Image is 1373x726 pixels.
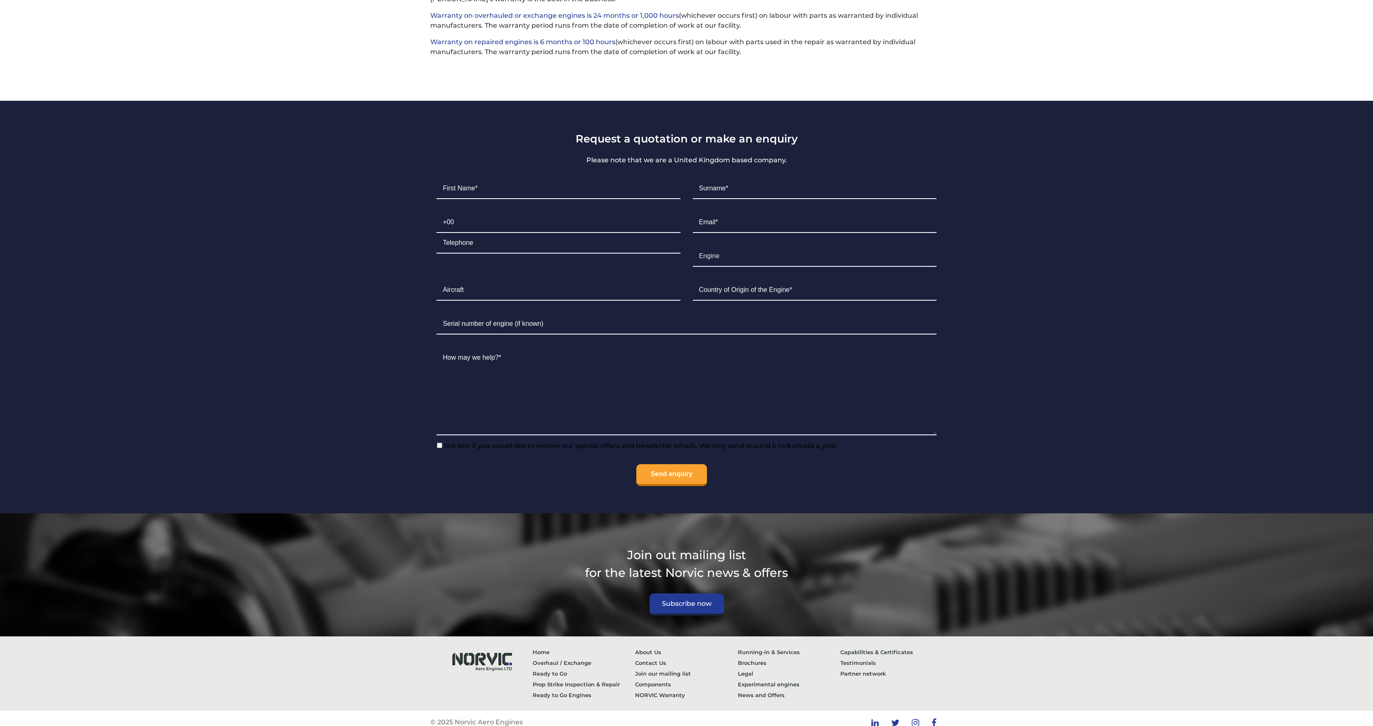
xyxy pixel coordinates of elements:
a: News and Offers [738,690,840,700]
a: Home [533,647,635,657]
form: Contact form [430,155,942,493]
a: Components [635,679,737,690]
span: Warranty on repaired engines is 6 months or 100 hours [430,38,615,46]
a: Subscribe now [650,593,724,616]
p: Please note that we are a United Kingdom based company. [430,155,942,165]
input: Surname* [693,178,937,199]
a: Overhaul / Exchange [533,657,635,668]
a: Ready to Go Engines [533,690,635,700]
a: Testimonials [840,657,943,668]
a: Brochures [738,657,840,668]
input: Aircraft [436,280,680,301]
input: First Name* [436,178,680,199]
span: Warranty on overhauled or exchange engines is 24 months or 1,000 hours [430,12,679,19]
a: Contact Us [635,657,737,668]
a: Legal [738,668,840,679]
a: About Us [635,647,737,657]
a: NORVIC Warranty [635,690,737,700]
a: Join our mailing list [635,668,737,679]
input: Email* [693,212,937,233]
a: Capabilities & Certificates [840,647,943,657]
input: +00 [436,212,680,233]
p: (whichever occurs first) on labour with parts used in the repair as warranted by individual manuf... [430,37,942,57]
input: Send enquiry [636,464,707,486]
img: Norvic Aero Engines logo [444,647,519,675]
a: Ready to Go [533,668,635,679]
input: Serial number of engine (if known) [436,314,936,335]
p: (whichever occurs first) on labour with parts as warranted by individual manufacturers. The warra... [430,11,942,31]
p: Join out mailing list for the latest Norvic news & offers [430,546,942,581]
input: Telephone [436,233,680,254]
input: tick box if you would like to receive our special offers and newsletter emails. We only send arou... [437,443,442,448]
a: Prop Strike Inspection & Repair [533,679,635,690]
a: Partner network [840,668,943,679]
input: Country of Origin of the Engine* [693,280,937,301]
a: Running-in & Services [738,647,840,657]
a: Experimental engines [738,679,840,690]
span: tick box if you would like to receive our special offers and newsletter emails. We only send arou... [442,442,838,450]
h3: Request a quotation or make an enquiry [430,132,942,145]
